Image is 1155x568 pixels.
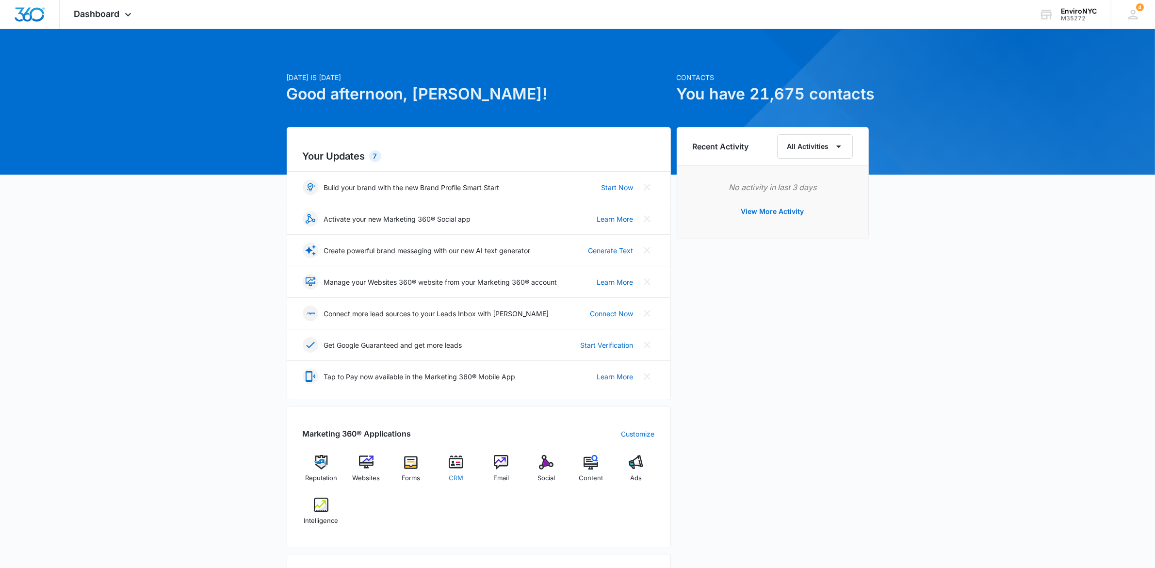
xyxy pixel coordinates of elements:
[324,214,471,224] p: Activate your new Marketing 360® Social app
[777,134,853,159] button: All Activities
[572,455,610,490] a: Content
[369,150,381,162] div: 7
[588,245,634,256] a: Generate Text
[493,473,509,483] span: Email
[537,473,555,483] span: Social
[639,306,655,321] button: Close
[581,340,634,350] a: Start Verification
[1136,3,1144,11] div: notifications count
[677,72,869,82] p: Contacts
[305,473,337,483] span: Reputation
[324,277,557,287] p: Manage your Websites 360® website from your Marketing 360® account
[579,473,603,483] span: Content
[303,149,655,163] h2: Your Updates
[677,82,869,106] h1: You have 21,675 contacts
[618,455,655,490] a: Ads
[304,516,338,526] span: Intelligence
[1136,3,1144,11] span: 4
[324,372,516,382] p: Tap to Pay now available in the Marketing 360® Mobile App
[527,455,565,490] a: Social
[1061,7,1097,15] div: account name
[438,455,475,490] a: CRM
[639,369,655,384] button: Close
[732,200,814,223] button: View More Activity
[639,337,655,353] button: Close
[74,9,120,19] span: Dashboard
[352,473,380,483] span: Websites
[402,473,420,483] span: Forms
[483,455,520,490] a: Email
[639,243,655,258] button: Close
[621,429,655,439] a: Customize
[449,473,463,483] span: CRM
[303,428,411,439] h2: Marketing 360® Applications
[597,214,634,224] a: Learn More
[590,308,634,319] a: Connect Now
[392,455,430,490] a: Forms
[287,72,671,82] p: [DATE] is [DATE]
[303,498,340,533] a: Intelligence
[597,277,634,287] a: Learn More
[1061,15,1097,22] div: account id
[324,308,549,319] p: Connect more lead sources to your Leads Inbox with [PERSON_NAME]
[347,455,385,490] a: Websites
[639,211,655,227] button: Close
[639,274,655,290] button: Close
[693,181,853,193] p: No activity in last 3 days
[597,372,634,382] a: Learn More
[324,245,531,256] p: Create powerful brand messaging with our new AI text generator
[630,473,642,483] span: Ads
[324,182,500,193] p: Build your brand with the new Brand Profile Smart Start
[303,455,340,490] a: Reputation
[693,141,749,152] h6: Recent Activity
[324,340,462,350] p: Get Google Guaranteed and get more leads
[602,182,634,193] a: Start Now
[287,82,671,106] h1: Good afternoon, [PERSON_NAME]!
[639,179,655,195] button: Close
